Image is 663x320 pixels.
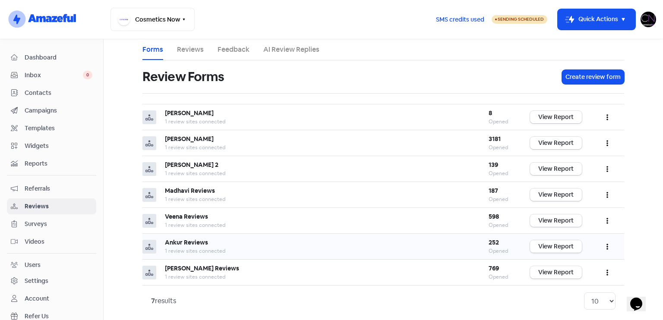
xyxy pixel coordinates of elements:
[165,248,225,254] span: 1 review sites connected
[429,14,492,23] a: SMS credits used
[489,187,498,195] b: 187
[25,294,49,303] div: Account
[489,161,498,169] b: 139
[25,159,92,168] span: Reports
[25,260,41,270] div: Users
[165,264,239,272] b: [PERSON_NAME] Reviews
[489,273,513,281] div: Opened
[165,109,214,117] b: [PERSON_NAME]
[177,44,204,55] a: Reviews
[489,221,513,229] div: Opened
[7,50,96,66] a: Dashboard
[7,67,96,83] a: Inbox 0
[7,257,96,273] a: Users
[489,144,513,151] div: Opened
[530,266,582,279] a: View Report
[627,285,654,311] iframe: chat widget
[151,296,176,306] div: results
[530,163,582,175] a: View Report
[489,238,499,246] b: 252
[165,118,225,125] span: 1 review sites connected
[25,53,92,62] span: Dashboard
[7,103,96,119] a: Campaigns
[83,71,92,79] span: 0
[165,135,214,143] b: [PERSON_NAME]
[25,184,92,193] span: Referrals
[25,237,92,246] span: Videos
[489,118,513,125] div: Opened
[165,273,225,280] span: 1 review sites connected
[489,169,513,177] div: Opened
[25,88,92,97] span: Contacts
[25,124,92,133] span: Templates
[151,296,155,305] strong: 7
[165,238,208,246] b: Ankur Reviews
[498,16,544,22] span: Sending Scheduled
[7,273,96,289] a: Settings
[530,240,582,253] a: View Report
[25,276,48,285] div: Settings
[25,141,92,151] span: Widgets
[7,181,96,197] a: Referrals
[7,216,96,232] a: Surveys
[165,170,225,177] span: 1 review sites connected
[263,44,319,55] a: AI Review Replies
[7,120,96,136] a: Templates
[489,247,513,255] div: Opened
[530,214,582,227] a: View Report
[558,9,635,30] button: Quick Actions
[142,63,224,91] h1: Review Forms
[489,109,492,117] b: 8
[25,106,92,115] span: Campaigns
[7,234,96,250] a: Videos
[489,213,499,220] b: 598
[7,198,96,214] a: Reviews
[489,264,499,272] b: 769
[25,71,83,80] span: Inbox
[165,187,215,195] b: Madhavi Reviews
[165,161,218,169] b: [PERSON_NAME] 2
[7,291,96,307] a: Account
[165,222,225,229] span: 1 review sites connected
[436,15,484,24] span: SMS credits used
[165,196,225,203] span: 1 review sites connected
[142,44,163,55] a: Forms
[7,85,96,101] a: Contacts
[489,135,501,143] b: 3181
[530,111,582,123] a: View Report
[165,213,208,220] b: Veena Reviews
[492,14,547,25] a: Sending Scheduled
[7,156,96,172] a: Reports
[7,138,96,154] a: Widgets
[641,12,656,27] img: User
[25,202,92,211] span: Reviews
[562,70,624,84] button: Create review form
[25,220,92,229] span: Surveys
[489,195,513,203] div: Opened
[110,8,195,31] button: Cosmetics Now
[530,137,582,149] a: View Report
[165,144,225,151] span: 1 review sites connected
[218,44,249,55] a: Feedback
[530,188,582,201] a: View Report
